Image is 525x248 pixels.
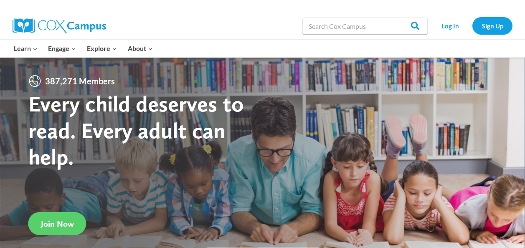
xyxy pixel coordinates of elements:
[42,74,118,88] span: 387,271 Members
[432,17,512,34] nav: Secondary Navigation
[8,40,158,57] nav: Primary Navigation
[302,18,428,34] input: Search Cox Campus
[432,17,468,34] a: Log In
[28,90,244,170] strong: Every child deserves to read. Every adult can help.
[472,17,512,34] a: Sign Up
[87,43,117,54] span: Explore
[128,43,153,54] span: About
[13,18,106,33] img: Cox Campus
[41,219,74,229] span: Join Now
[48,43,76,54] span: Engage
[14,43,38,54] span: Learn
[28,212,86,235] a: Join Now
